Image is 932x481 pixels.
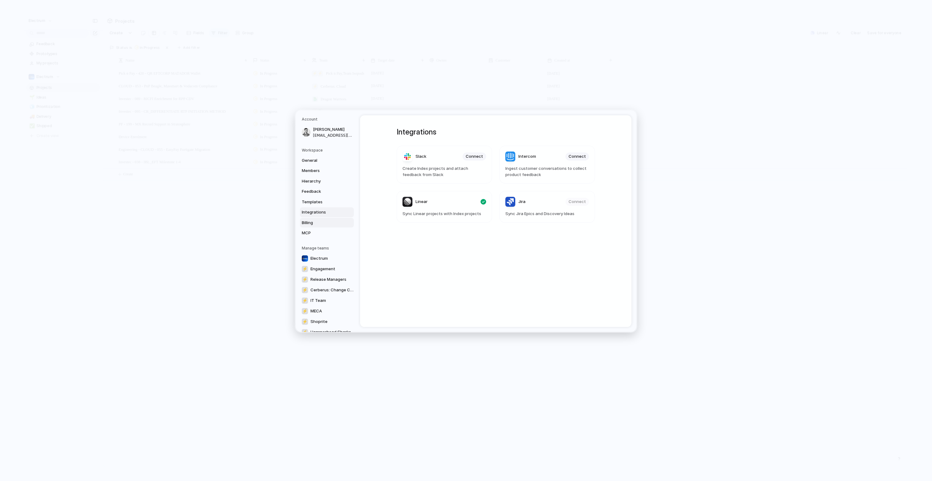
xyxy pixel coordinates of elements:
div: ⚡ [302,329,308,335]
div: ⚡ [302,287,308,293]
span: Hierarchy [302,178,341,184]
span: Slack [415,154,426,160]
span: Intercom [518,154,536,160]
span: Connect [466,154,483,160]
a: Integrations [300,207,354,217]
span: Sync Jira Epics and Discovery Ideas [505,211,589,217]
a: Hierarchy [300,176,354,186]
div: ⚡ [302,308,308,314]
a: ⚡Engagement [300,264,357,274]
a: [PERSON_NAME][EMAIL_ADDRESS][DOMAIN_NAME] [300,125,354,140]
span: Feedback [302,188,341,195]
a: General [300,156,354,165]
a: Electrum [300,254,357,263]
span: Connect [569,154,586,160]
h5: Manage teams [302,245,354,251]
span: General [302,157,341,164]
span: Ingest customer conversations to collect product feedback [505,165,589,178]
h5: Account [302,117,354,122]
h5: Workspace [302,148,354,153]
span: Sync Linear projects with Index projects [402,211,486,217]
span: Cerberus: Change Control [310,287,355,293]
div: ⚡ [302,319,308,325]
a: ⚡Cerberus: Change Control [300,285,357,295]
span: Linear [415,199,428,205]
a: ⚡Shoprite [300,317,357,327]
div: ⚡ [302,276,308,283]
span: Electrum [310,255,328,262]
span: Engagement [310,266,335,272]
span: Jira [518,199,525,205]
span: Shoprite [310,319,328,325]
button: Connect [565,152,589,161]
span: Templates [302,199,341,205]
span: Release Managers [310,276,346,283]
div: ⚡ [302,298,308,304]
a: MCP [300,228,354,238]
span: Billing [302,220,341,226]
a: Feedback [300,187,354,196]
a: Billing [300,218,354,228]
span: Create Index projects and attach feedback from Slack [402,165,486,178]
a: Members [300,166,354,176]
a: ⚡IT Team [300,296,357,306]
span: MECA [310,308,322,314]
span: Integrations [302,209,341,215]
span: IT Team [310,298,326,304]
div: ⚡ [302,266,308,272]
a: ⚡Release Managers [300,275,357,285]
a: Templates [300,197,354,207]
span: Hammerhead Sharks [310,329,351,335]
span: [EMAIL_ADDRESS][DOMAIN_NAME] [313,133,353,138]
span: [PERSON_NAME] [313,126,353,133]
span: Members [302,168,341,174]
span: MCP [302,230,341,236]
button: Connect [463,152,486,161]
a: ⚡Hammerhead Sharks [300,327,357,337]
h1: Integrations [397,126,595,138]
a: ⚡MECA [300,306,357,316]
